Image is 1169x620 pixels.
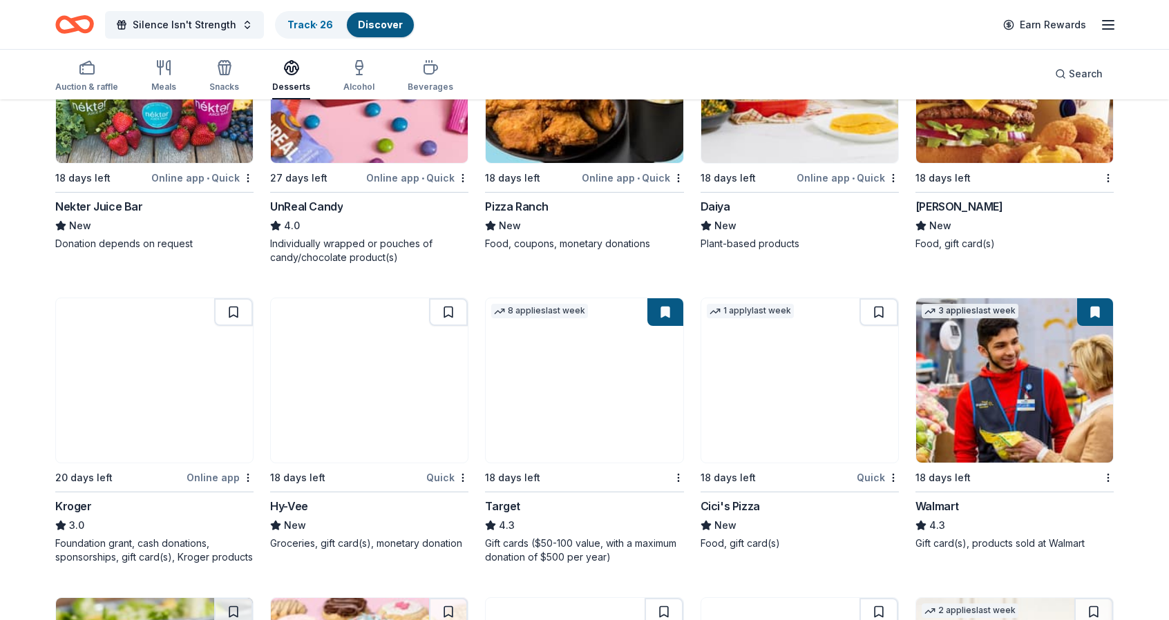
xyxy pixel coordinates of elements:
div: Desserts [272,81,310,93]
a: Image for Cici's Pizza1 applylast week18 days leftQuickCici's PizzaNewFood, gift card(s) [701,298,899,550]
div: Gift card(s), products sold at Walmart [915,536,1114,550]
div: 8 applies last week [491,304,588,318]
span: Search [1069,66,1103,82]
div: Beverages [408,81,453,93]
button: Meals [151,54,176,99]
img: Image for Target [486,298,683,463]
span: New [69,217,91,234]
div: Meals [151,81,176,93]
div: Gift cards ($50-100 value, with a maximum donation of $500 per year) [485,536,683,564]
div: 18 days left [485,170,540,186]
span: • [637,173,640,184]
div: 18 days left [701,170,756,186]
div: Groceries, gift card(s), monetary donation [270,536,468,550]
div: Online app [187,469,254,486]
div: Food, coupons, monetary donations [485,237,683,251]
span: New [714,517,736,534]
a: Earn Rewards [995,12,1094,37]
div: Pizza Ranch [485,198,549,215]
div: 3 applies last week [922,304,1018,318]
a: Image for Kroger20 days leftOnline appKroger3.0Foundation grant, cash donations, sponsorships, gi... [55,298,254,564]
div: Quick [857,469,899,486]
div: 2 applies last week [922,603,1018,618]
div: Hy-Vee [270,498,308,514]
div: 20 days left [55,469,113,486]
div: Cici's Pizza [701,498,760,514]
div: 18 days left [915,469,971,486]
div: 18 days left [701,469,756,486]
div: Online app Quick [582,169,684,186]
span: New [714,217,736,234]
div: Auction & raffle [55,81,118,93]
span: • [421,173,424,184]
span: 4.3 [929,517,945,534]
div: UnReal Candy [270,198,343,215]
button: Track· 26Discover [275,11,415,39]
div: Nekter Juice Bar [55,198,143,215]
div: Food, gift card(s) [701,536,899,550]
a: Home [55,8,94,41]
a: Discover [358,19,403,30]
span: New [284,517,306,534]
img: Image for Walmart [916,298,1113,463]
div: 18 days left [270,469,325,486]
img: Image for Kroger [56,298,253,463]
button: Search [1044,60,1114,88]
span: 4.3 [499,517,515,534]
a: Track· 26 [287,19,333,30]
div: Food, gift card(s) [915,237,1114,251]
img: Image for Cici's Pizza [701,298,898,463]
div: Walmart [915,498,959,514]
div: Daiya [701,198,730,215]
a: Image for Target8 applieslast week18 days leftTarget4.3Gift cards ($50-100 value, with a maximum ... [485,298,683,564]
div: [PERSON_NAME] [915,198,1003,215]
div: Foundation grant, cash donations, sponsorships, gift card(s), Kroger products [55,536,254,564]
span: New [499,217,521,234]
button: Snacks [209,54,239,99]
span: • [207,173,209,184]
img: Image for Hy-Vee [271,298,468,463]
button: Silence Isn't Strength [105,11,264,39]
div: Donation depends on request [55,237,254,251]
div: 18 days left [915,170,971,186]
button: Beverages [408,54,453,99]
div: Online app Quick [797,169,899,186]
div: Plant-based products [701,237,899,251]
div: 18 days left [55,170,111,186]
div: 18 days left [485,469,540,486]
span: Silence Isn't Strength [133,17,236,33]
div: Quick [426,469,468,486]
a: Image for Walmart3 applieslast week18 days leftWalmart4.3Gift card(s), products sold at Walmart [915,298,1114,550]
div: Target [485,498,520,514]
div: 1 apply last week [707,304,794,318]
div: 27 days left [270,170,327,186]
div: Online app Quick [151,169,254,186]
span: 4.0 [284,217,300,234]
span: New [929,217,951,234]
button: Alcohol [343,54,374,99]
div: Alcohol [343,81,374,93]
div: Snacks [209,81,239,93]
span: • [852,173,855,184]
div: Online app Quick [366,169,468,186]
div: Kroger [55,498,92,514]
div: Individually wrapped or pouches of candy/chocolate product(s) [270,237,468,264]
span: 3.0 [69,517,84,534]
button: Auction & raffle [55,54,118,99]
button: Desserts [272,54,310,99]
a: Image for Hy-Vee18 days leftQuickHy-VeeNewGroceries, gift card(s), monetary donation [270,298,468,550]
